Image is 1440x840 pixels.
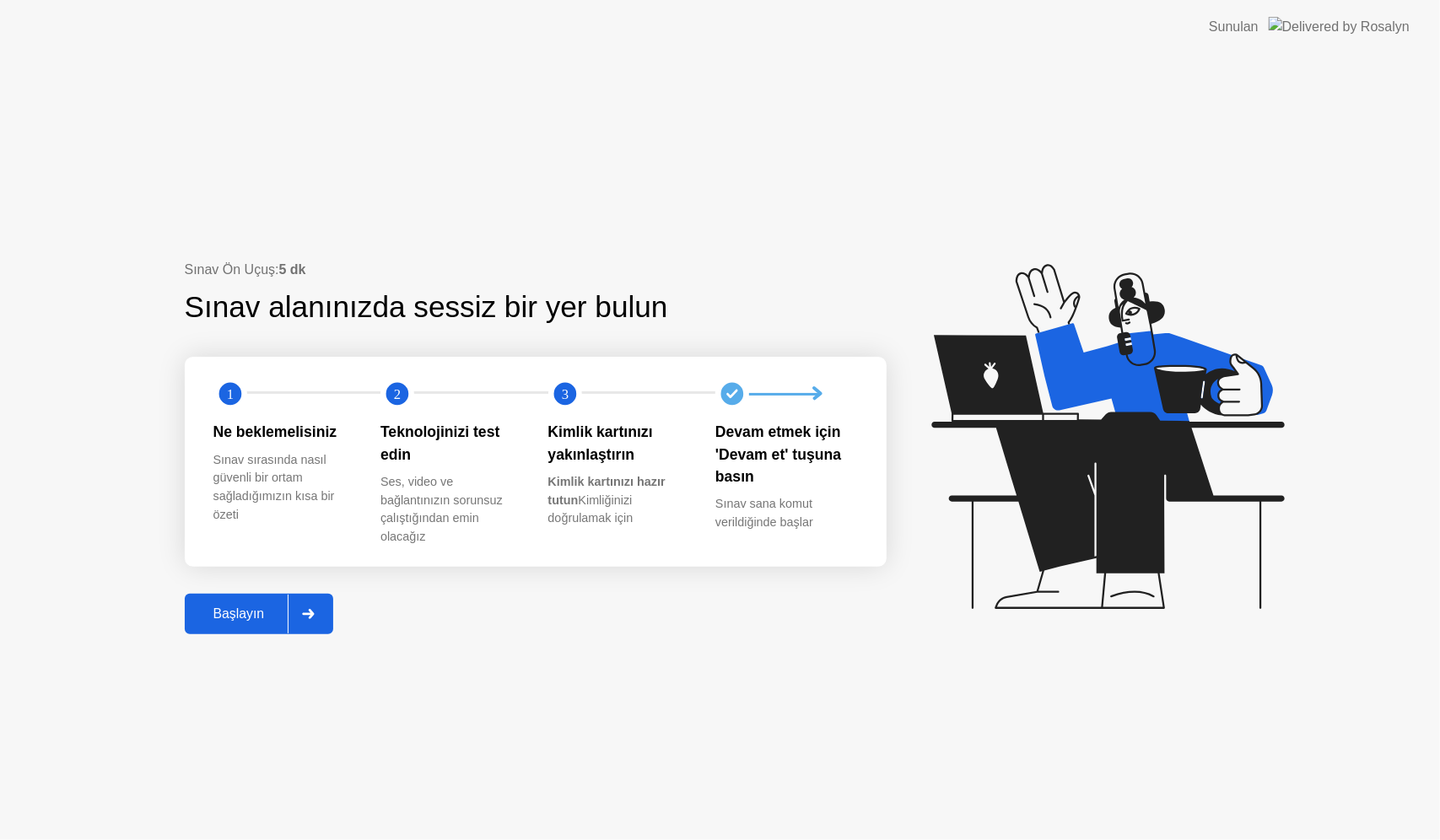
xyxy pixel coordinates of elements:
text: 2 [394,386,401,402]
b: Kimlik kartınızı hazır tutun [548,475,666,507]
div: Teknolojinizi test edin [380,421,521,466]
div: Ses, video ve bağlantınızın sorunsuz çalıştığından emin olacağız [380,473,521,546]
div: Sınav sana komut verildiğinde başlar [715,495,856,531]
div: Kimlik kartınızı yakınlaştırın [548,421,689,466]
text: 3 [561,386,568,402]
img: Delivered by Rosalyn [1269,17,1410,36]
div: Sunulan [1209,17,1259,37]
button: Başlayın [185,594,334,634]
b: 5 dk [279,262,306,277]
div: Sınav Ön Uçuş: [185,260,887,280]
div: Kimliğinizi doğrulamak için [548,473,689,528]
div: Sınav sırasında nasıl güvenli bir ortam sağladığımızın kısa bir özeti [213,451,354,524]
text: 1 [226,386,233,402]
div: Sınav alanınızda sessiz bir yer bulun [185,285,779,330]
div: Ne beklemelisiniz [213,421,354,443]
div: Devam etmek için 'Devam et' tuşuna basın [715,421,856,487]
div: Başlayın [190,606,289,622]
